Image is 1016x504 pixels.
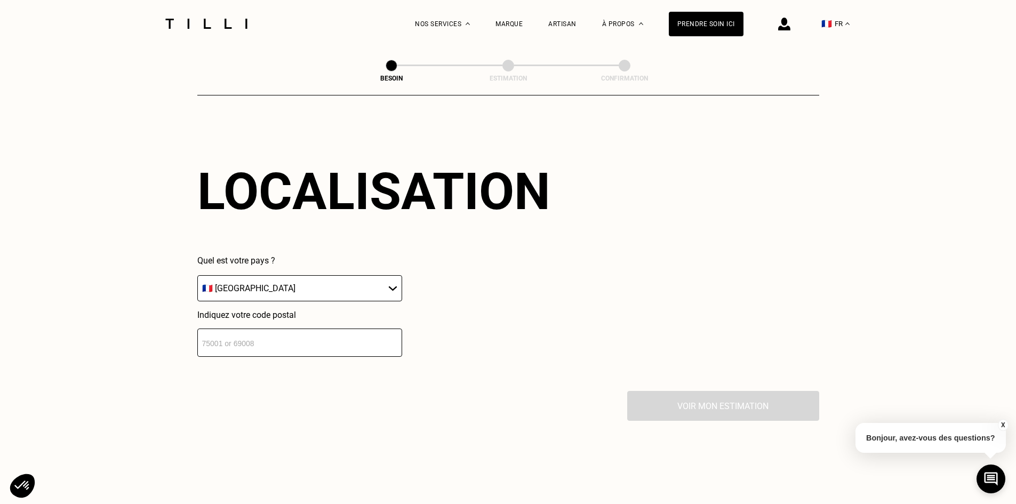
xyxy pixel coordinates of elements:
span: 🇫🇷 [821,19,832,29]
img: icône connexion [778,18,790,30]
img: Logo du service de couturière Tilli [162,19,251,29]
img: Menu déroulant à propos [639,22,643,25]
div: Confirmation [571,75,678,82]
div: Besoin [338,75,445,82]
input: 75001 or 69008 [197,329,402,357]
p: Indiquez votre code postal [197,310,402,320]
a: Marque [495,20,523,28]
button: X [997,419,1008,431]
div: Localisation [197,162,550,221]
p: Bonjour, avez-vous des questions? [855,423,1006,453]
a: Prendre soin ici [669,12,743,36]
img: Menu déroulant [466,22,470,25]
img: menu déroulant [845,22,850,25]
div: Estimation [455,75,562,82]
a: Artisan [548,20,577,28]
p: Quel est votre pays ? [197,255,402,266]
